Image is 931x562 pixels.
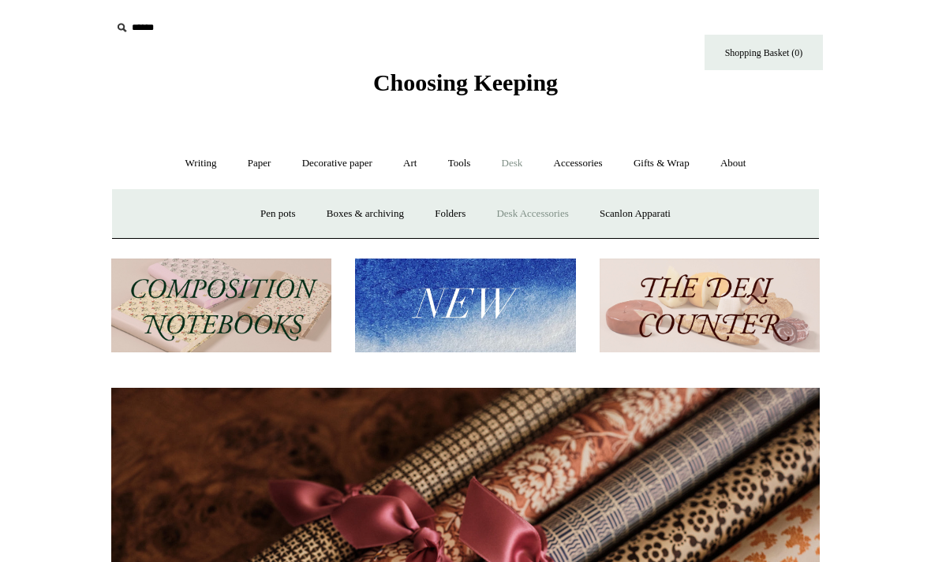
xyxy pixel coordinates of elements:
[482,193,582,235] a: Desk Accessories
[540,143,617,184] a: Accessories
[619,143,704,184] a: Gifts & Wrap
[488,143,537,184] a: Desk
[246,193,309,235] a: Pen pots
[355,259,575,352] img: New.jpg__PID:f73bdf93-380a-4a35-bcfe-7823039498e1
[706,143,761,184] a: About
[373,82,558,93] a: Choosing Keeping
[705,35,823,70] a: Shopping Basket (0)
[585,193,685,235] a: Scanlon Apparati
[234,143,286,184] a: Paper
[421,193,480,235] a: Folders
[111,259,331,352] img: 202302 Composition ledgers.jpg__PID:69722ee6-fa44-49dd-a067-31375e5d54ec
[288,143,387,184] a: Decorative paper
[389,143,431,184] a: Art
[312,193,418,235] a: Boxes & archiving
[373,69,558,95] span: Choosing Keeping
[434,143,485,184] a: Tools
[171,143,231,184] a: Writing
[600,259,820,352] img: The Deli Counter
